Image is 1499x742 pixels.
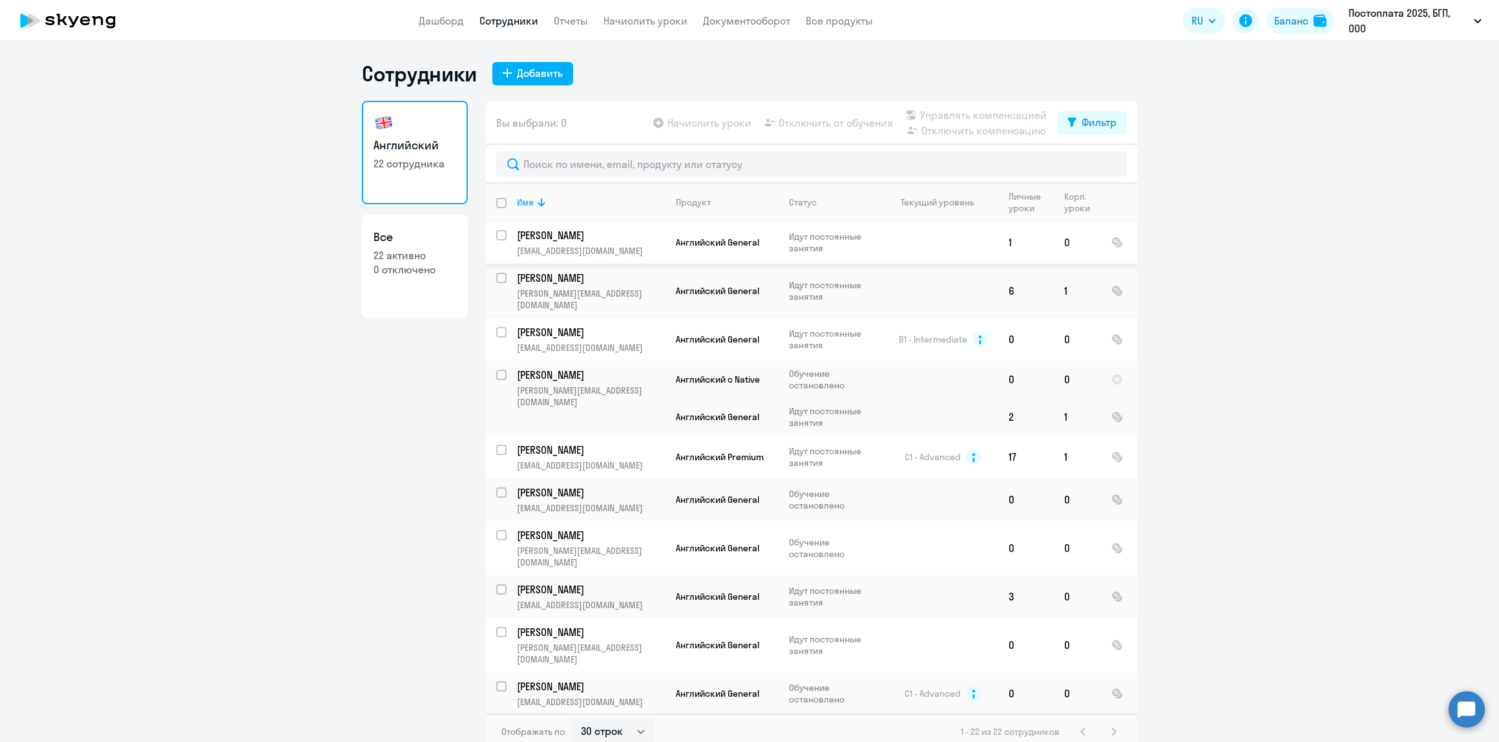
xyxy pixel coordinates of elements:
a: Сотрудники [479,14,538,27]
p: Обучение остановлено [789,536,877,560]
button: Балансbalance [1266,8,1334,34]
span: Английский General [676,494,759,505]
h1: Сотрудники [362,61,477,87]
p: [PERSON_NAME][EMAIL_ADDRESS][DOMAIN_NAME] [517,545,665,568]
div: Текущий уровень [901,196,974,208]
a: [PERSON_NAME] [517,368,665,382]
td: 0 [1054,575,1101,618]
a: Дашборд [419,14,464,27]
p: Обучение остановлено [789,488,877,511]
p: Обучение остановлено [789,368,877,391]
td: 0 [998,672,1054,715]
span: Английский General [676,334,759,345]
span: 1 - 22 из 22 сотрудников [961,726,1060,737]
a: [PERSON_NAME] [517,485,665,500]
a: [PERSON_NAME] [517,679,665,694]
span: Английский с Native [676,374,760,385]
a: [PERSON_NAME] [517,443,665,457]
p: Идут постоянные занятия [789,328,877,351]
span: Вы выбрали: 0 [496,115,567,131]
div: Добавить [517,65,563,81]
span: Английский General [676,639,759,651]
span: Английский General [676,542,759,554]
td: 1 [1054,398,1101,436]
td: 1 [1054,264,1101,318]
span: C1 - Advanced [905,688,961,699]
p: Идут постоянные занятия [789,405,877,429]
p: Постоплата 2025, БГП, ООО [1348,5,1469,36]
button: Фильтр [1057,111,1127,134]
p: [PERSON_NAME][EMAIL_ADDRESS][DOMAIN_NAME] [517,288,665,311]
p: [EMAIL_ADDRESS][DOMAIN_NAME] [517,460,665,471]
p: [PERSON_NAME] [517,582,663,597]
input: Поиск по имени, email, продукту или статусу [496,151,1127,177]
td: 6 [998,264,1054,318]
td: 2 [998,398,1054,436]
p: [EMAIL_ADDRESS][DOMAIN_NAME] [517,502,665,514]
span: Отображать по: [501,726,567,737]
img: english [373,112,394,133]
a: Английский22 сотрудника [362,101,468,204]
a: [PERSON_NAME] [517,528,665,542]
a: [PERSON_NAME] [517,582,665,597]
div: Баланс [1274,13,1308,28]
a: Начислить уроки [603,14,687,27]
p: [PERSON_NAME] [517,228,663,242]
p: [PERSON_NAME] [517,271,663,285]
td: 0 [1054,521,1101,575]
a: [PERSON_NAME] [517,325,665,339]
p: [PERSON_NAME] [517,528,663,542]
a: Все22 активно0 отключено [362,215,468,318]
p: [PERSON_NAME] [517,485,663,500]
td: 3 [998,575,1054,618]
span: Английский General [676,285,759,297]
p: Идут постоянные занятия [789,633,877,657]
td: 0 [1054,318,1101,361]
p: [EMAIL_ADDRESS][DOMAIN_NAME] [517,599,665,611]
div: Продукт [676,196,711,208]
div: Текущий уровень [888,196,998,208]
p: Идут постоянные занятия [789,445,877,469]
td: 0 [998,478,1054,521]
p: [PERSON_NAME] [517,325,663,339]
p: [PERSON_NAME] [517,679,663,694]
p: [PERSON_NAME][EMAIL_ADDRESS][DOMAIN_NAME] [517,385,665,408]
button: Добавить [492,62,573,85]
span: Английский General [676,237,759,248]
p: [PERSON_NAME] [517,625,663,639]
span: C1 - Advanced [905,451,961,463]
button: RU [1182,8,1225,34]
button: Постоплата 2025, БГП, ООО [1342,5,1488,36]
td: 0 [998,618,1054,672]
div: Корп. уроки [1064,191,1100,214]
p: Идут постоянные занятия [789,279,877,302]
img: balance [1314,14,1326,27]
a: Документооборот [703,14,790,27]
h3: Все [373,229,456,246]
div: Статус [789,196,817,208]
div: Имя [517,196,665,208]
span: Английский General [676,591,759,602]
span: Английский General [676,411,759,423]
p: [EMAIL_ADDRESS][DOMAIN_NAME] [517,342,665,354]
td: 0 [1054,478,1101,521]
p: [EMAIL_ADDRESS][DOMAIN_NAME] [517,245,665,257]
p: 22 сотрудника [373,156,456,171]
p: 22 активно [373,248,456,262]
td: 0 [1054,672,1101,715]
span: Английский General [676,688,759,699]
a: Отчеты [554,14,588,27]
span: B1 - Intermediate [899,334,967,345]
a: [PERSON_NAME] [517,625,665,639]
p: [PERSON_NAME] [517,368,663,382]
a: [PERSON_NAME] [517,271,665,285]
td: 0 [998,318,1054,361]
p: Идут постоянные занятия [789,231,877,254]
a: Все продукты [806,14,873,27]
h3: Английский [373,137,456,154]
p: Идут постоянные занятия [789,585,877,608]
td: 0 [998,361,1054,398]
p: [EMAIL_ADDRESS][DOMAIN_NAME] [517,696,665,708]
td: 17 [998,436,1054,478]
p: [PERSON_NAME][EMAIL_ADDRESS][DOMAIN_NAME] [517,642,665,665]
